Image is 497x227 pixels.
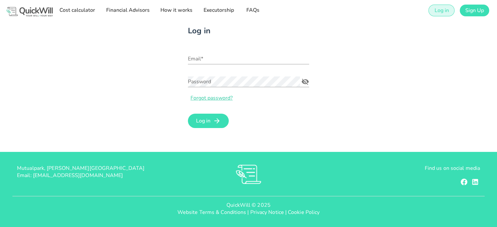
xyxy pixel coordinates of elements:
[244,7,261,14] span: FAQs
[188,114,229,128] button: Log in
[288,209,320,216] a: Cookie Policy
[160,7,192,14] span: How it works
[17,172,123,179] span: Email: [EMAIL_ADDRESS][DOMAIN_NAME]
[106,7,149,14] span: Financial Advisors
[188,25,374,37] h2: Log in
[196,117,210,124] span: Log in
[158,4,194,17] a: How it works
[57,4,97,17] a: Cost calculator
[242,4,263,17] a: FAQs
[177,209,246,216] a: Website Terms & Conditions
[17,165,144,172] span: Mutualpark, [PERSON_NAME][GEOGRAPHIC_DATA]
[434,7,449,14] span: Log in
[465,7,484,14] span: Sign Up
[247,209,249,216] span: |
[299,77,311,86] button: Password appended action
[203,7,234,14] span: Executorship
[326,165,480,172] p: Find us on social media
[59,7,95,14] span: Cost calculator
[428,5,454,16] a: Log in
[188,94,233,102] a: Forgot password?
[104,4,151,17] a: Financial Advisors
[5,202,492,209] p: QuickWill © 2025
[250,209,284,216] a: Privacy Notice
[236,165,261,184] img: RVs0sauIwKhMoGR03FLGkjXSOVwkZRnQsltkF0QxpTsornXsmh1o7vbL94pqF3d8sZvAAAAAElFTkSuQmCC
[5,6,54,17] img: Logo
[460,5,489,16] a: Sign Up
[201,4,236,17] a: Executorship
[285,209,287,216] span: |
